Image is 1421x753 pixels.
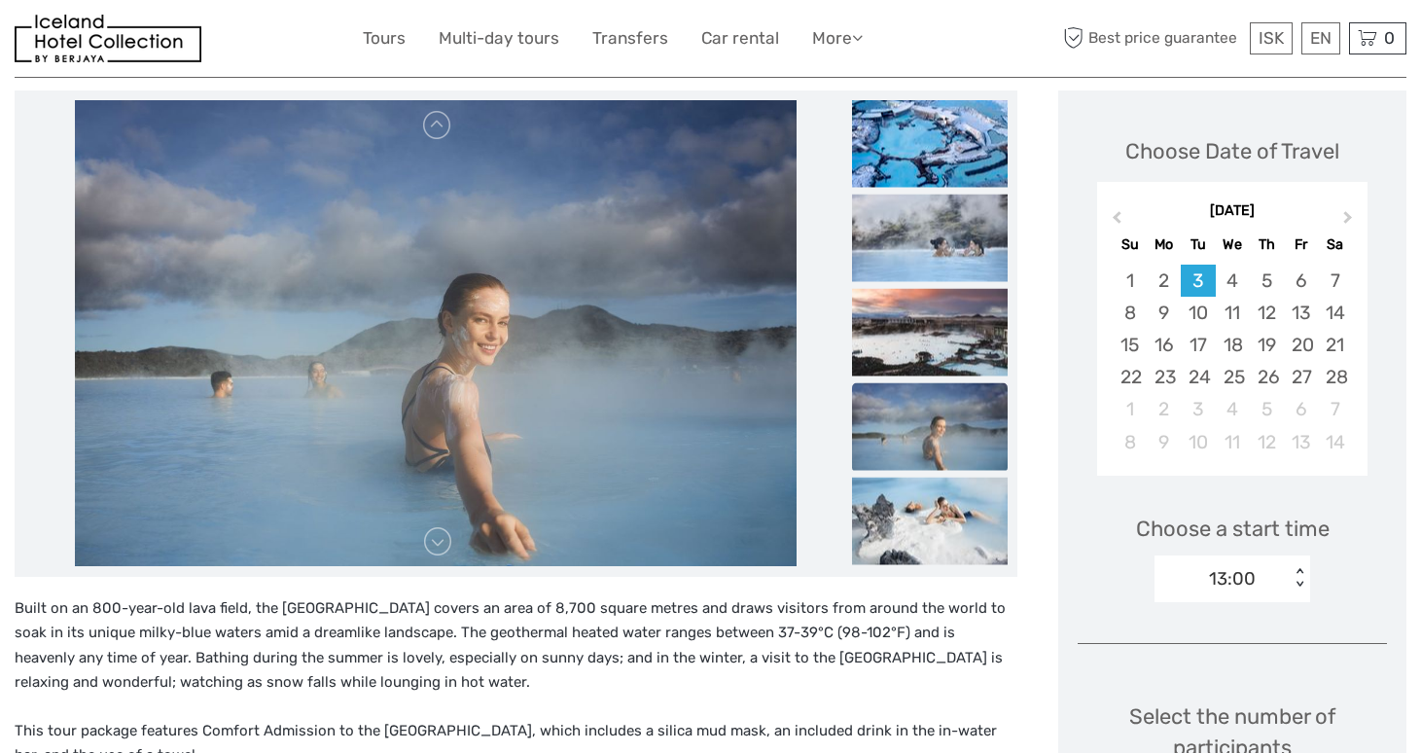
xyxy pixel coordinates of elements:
img: c4924dd431864e80a2172f477fda7d15_main_slider.jpg [75,100,797,567]
div: Choose Saturday, March 14th, 2026 [1318,426,1352,458]
p: We're away right now. Please check back later! [27,34,220,50]
div: Choose Monday, March 2nd, 2026 [1147,393,1181,425]
div: 13:00 [1209,566,1256,592]
img: c4924dd431864e80a2172f477fda7d15_slider_thumbnail.jpg [852,382,1008,470]
span: 0 [1381,28,1398,48]
div: Choose Saturday, February 14th, 2026 [1318,297,1352,329]
span: Best price guarantee [1058,22,1245,54]
div: Choose Wednesday, February 11th, 2026 [1216,297,1250,329]
div: Choose Tuesday, February 10th, 2026 [1181,297,1215,329]
button: Next Month [1334,206,1366,237]
div: Choose Wednesday, February 18th, 2026 [1216,329,1250,361]
div: Choose Thursday, February 26th, 2026 [1250,361,1284,393]
img: 0431c665d87d4dce91f4c606e2f392cb_slider_thumbnail.jpg [852,477,1008,564]
div: Choose Wednesday, March 11th, 2026 [1216,426,1250,458]
div: Choose Monday, February 16th, 2026 [1147,329,1181,361]
a: Car rental [701,24,779,53]
div: Choose Tuesday, February 3rd, 2026 [1181,265,1215,297]
button: Open LiveChat chat widget [224,30,247,54]
div: Sa [1318,232,1352,258]
div: Choose Sunday, March 8th, 2026 [1113,426,1147,458]
div: We [1216,232,1250,258]
div: Choose Friday, March 13th, 2026 [1284,426,1318,458]
img: 350d7cdcc37a4fa3b208df63b9c0201d_slider_thumbnail.jpg [852,194,1008,281]
div: Choose Monday, February 9th, 2026 [1147,297,1181,329]
div: month 2026-02 [1104,265,1362,458]
div: < > [1292,568,1308,589]
div: Choose Sunday, February 22nd, 2026 [1113,361,1147,393]
div: Choose Friday, February 13th, 2026 [1284,297,1318,329]
div: Choose Friday, February 20th, 2026 [1284,329,1318,361]
button: Previous Month [1099,206,1130,237]
div: [DATE] [1097,201,1368,222]
div: Fr [1284,232,1318,258]
div: Choose Wednesday, March 4th, 2026 [1216,393,1250,425]
div: Choose Saturday, February 7th, 2026 [1318,265,1352,297]
div: Choose Wednesday, February 4th, 2026 [1216,265,1250,297]
div: Choose Monday, March 9th, 2026 [1147,426,1181,458]
span: ISK [1259,28,1284,48]
a: More [812,24,863,53]
div: Choose Date of Travel [1125,136,1339,166]
div: Choose Friday, March 6th, 2026 [1284,393,1318,425]
div: Choose Sunday, February 15th, 2026 [1113,329,1147,361]
div: Choose Tuesday, March 10th, 2026 [1181,426,1215,458]
a: Transfers [592,24,668,53]
span: Choose a start time [1136,514,1330,544]
div: Choose Thursday, March 5th, 2026 [1250,393,1284,425]
div: Choose Thursday, February 12th, 2026 [1250,297,1284,329]
div: Choose Thursday, February 5th, 2026 [1250,265,1284,297]
div: Choose Saturday, February 28th, 2026 [1318,361,1352,393]
div: Choose Tuesday, February 17th, 2026 [1181,329,1215,361]
div: Choose Saturday, March 7th, 2026 [1318,393,1352,425]
div: Choose Saturday, February 21st, 2026 [1318,329,1352,361]
div: Choose Sunday, February 8th, 2026 [1113,297,1147,329]
img: 5268672f5bf74d54bd9f54b6ca50f4cc_slider_thumbnail.jpg [852,288,1008,376]
div: Choose Tuesday, February 24th, 2026 [1181,361,1215,393]
div: Choose Sunday, February 1st, 2026 [1113,265,1147,297]
div: Tu [1181,232,1215,258]
div: Choose Thursday, February 19th, 2026 [1250,329,1284,361]
div: Choose Thursday, March 12th, 2026 [1250,426,1284,458]
div: Choose Monday, February 2nd, 2026 [1147,265,1181,297]
p: Built on an 800-year-old lava field, the [GEOGRAPHIC_DATA] covers an area of 8,700 square metres ... [15,596,1017,696]
img: 481-8f989b07-3259-4bb0-90ed-3da368179bdc_logo_small.jpg [15,15,201,62]
div: Mo [1147,232,1181,258]
div: Th [1250,232,1284,258]
div: EN [1301,22,1340,54]
div: Choose Tuesday, March 3rd, 2026 [1181,393,1215,425]
div: Choose Wednesday, February 25th, 2026 [1216,361,1250,393]
div: Choose Sunday, March 1st, 2026 [1113,393,1147,425]
div: Choose Monday, February 23rd, 2026 [1147,361,1181,393]
a: Multi-day tours [439,24,559,53]
div: Su [1113,232,1147,258]
div: Choose Friday, February 6th, 2026 [1284,265,1318,297]
div: Choose Friday, February 27th, 2026 [1284,361,1318,393]
a: Tours [363,24,406,53]
img: 2cccc4df058b418a9bba147793b642dc_slider_thumbnail.jpg [852,99,1008,187]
